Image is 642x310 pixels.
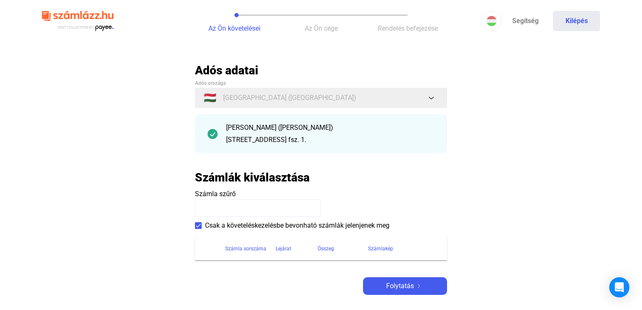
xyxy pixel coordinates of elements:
[363,277,447,295] button: Folytatásarrow-right-white
[223,93,356,103] span: [GEOGRAPHIC_DATA] ([GEOGRAPHIC_DATA])
[195,190,236,198] span: Számla szűrő
[378,24,438,32] span: Rendelés befejezése
[368,244,437,254] div: Számlakép
[208,129,218,139] img: checkmark-darker-green-circle
[609,277,629,297] div: Open Intercom Messenger
[305,24,338,32] span: Az Ön cége
[553,11,600,31] button: Kilépés
[195,170,310,185] h2: Számlák kiválasztása
[276,244,291,254] div: Lejárat
[225,244,266,254] div: Számla sorszáma
[205,221,389,231] span: Csak a követeléskezelésbe bevonható számlák jelenjenek meg
[226,123,434,133] div: [PERSON_NAME] ([PERSON_NAME])
[208,24,260,32] span: Az Ön követelései
[195,80,226,86] span: Adós országa
[195,88,447,108] button: 🇭🇺[GEOGRAPHIC_DATA] ([GEOGRAPHIC_DATA])
[204,93,216,103] span: 🇭🇺
[368,244,393,254] div: Számlakép
[318,244,334,254] div: Összeg
[42,8,113,35] img: szamlazzhu-logo
[414,284,424,288] img: arrow-right-white
[195,63,447,78] h2: Adós adatai
[226,135,434,145] div: [STREET_ADDRESS] fsz. 1.
[225,244,276,254] div: Számla sorszáma
[276,244,318,254] div: Lejárat
[481,11,502,31] button: HU
[502,11,549,31] a: Segítség
[318,244,368,254] div: Összeg
[487,16,497,26] img: HU
[386,281,414,291] span: Folytatás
